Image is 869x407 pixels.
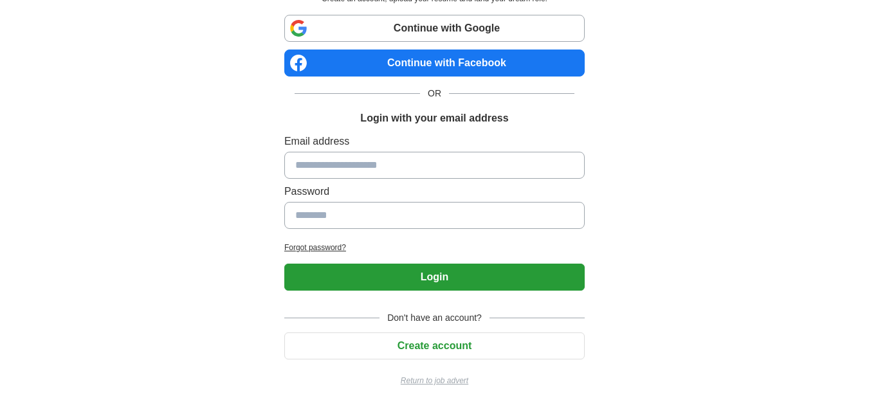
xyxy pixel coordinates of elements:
a: Continue with Facebook [284,50,585,77]
a: Return to job advert [284,375,585,386]
span: OR [420,87,449,100]
a: Continue with Google [284,15,585,42]
a: Create account [284,340,585,351]
label: Password [284,184,585,199]
button: Login [284,264,585,291]
a: Forgot password? [284,242,585,253]
button: Create account [284,332,585,359]
span: Don't have an account? [380,311,489,325]
h1: Login with your email address [360,111,508,126]
label: Email address [284,134,585,149]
